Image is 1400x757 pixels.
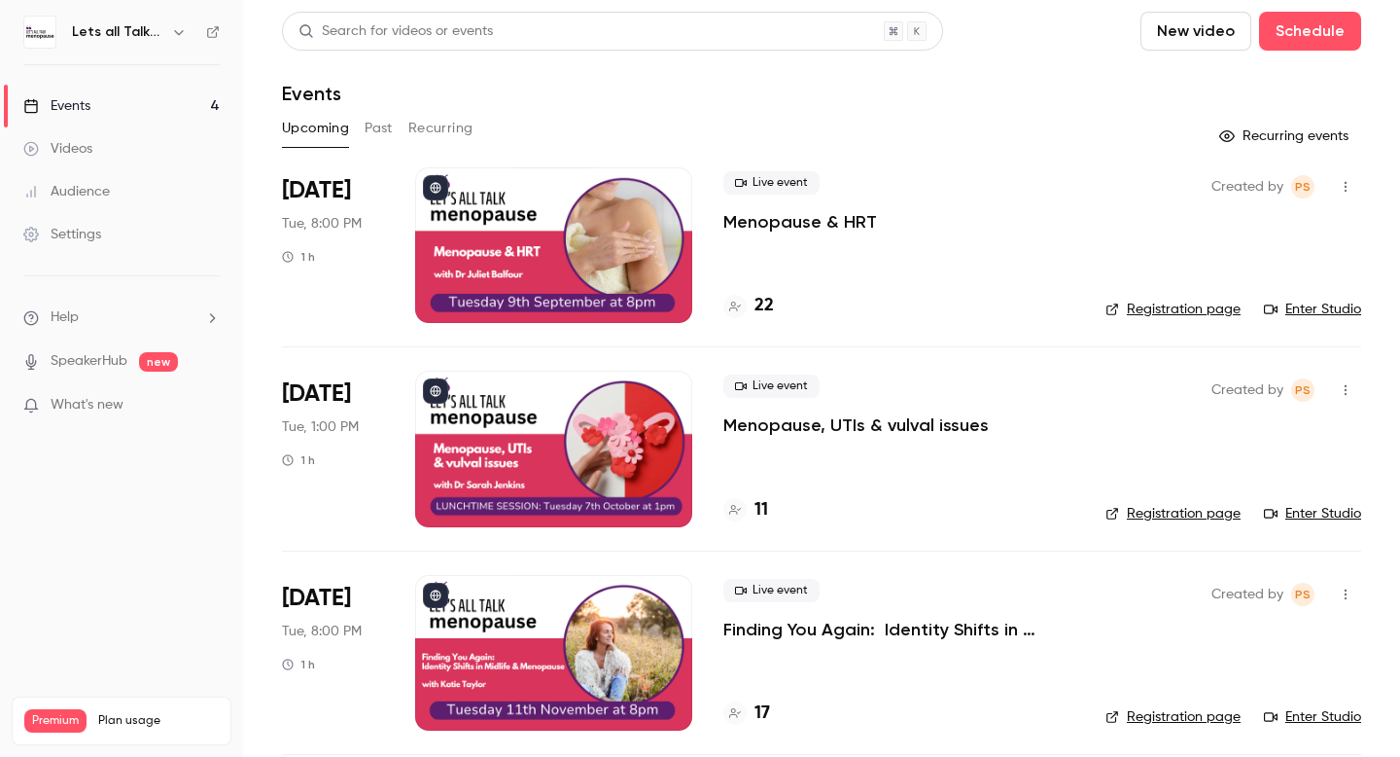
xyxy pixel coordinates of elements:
button: Upcoming [282,113,349,144]
div: Videos [23,139,92,159]
div: Audience [23,182,110,201]
button: Recurring [408,113,473,144]
button: Past [365,113,393,144]
span: new [139,352,178,372]
span: Live event [723,171,820,195]
span: Plan usage [98,713,219,729]
span: Created by [1211,583,1283,606]
div: 1 h [282,657,315,672]
a: Enter Studio [1264,504,1361,523]
a: 11 [723,497,768,523]
span: Premium [24,709,87,733]
div: 1 h [282,452,315,468]
div: Nov 11 Tue, 8:00 PM (Europe/London) [282,575,384,731]
button: Schedule [1259,12,1361,51]
span: Tue, 1:00 PM [282,417,359,437]
span: Phil spurr [1291,583,1314,606]
h4: 22 [754,293,774,319]
a: Enter Studio [1264,707,1361,727]
a: Menopause & HRT [723,210,877,234]
span: Help [51,307,79,328]
span: Phil spurr [1291,175,1314,198]
span: Live event [723,579,820,602]
span: What's new [51,395,123,415]
span: Tue, 8:00 PM [282,214,362,234]
div: Sep 9 Tue, 8:00 PM (Europe/London) [282,167,384,323]
span: Ps [1295,583,1311,606]
span: Created by [1211,378,1283,402]
a: 17 [723,701,770,727]
img: Lets all Talk Menopause LIVE [24,17,55,48]
a: Enter Studio [1264,300,1361,319]
div: Oct 7 Tue, 1:00 PM (Europe/London) [282,371,384,526]
div: Events [23,96,90,116]
a: Finding You Again: Identity Shifts in Midlife & Menopause [723,618,1074,641]
span: [DATE] [282,175,351,206]
h4: 11 [754,497,768,523]
span: Ps [1295,378,1311,402]
span: Phil spurr [1291,378,1314,402]
a: 22 [723,293,774,319]
span: Ps [1295,175,1311,198]
button: New video [1140,12,1251,51]
a: Registration page [1105,707,1241,727]
a: Registration page [1105,504,1241,523]
li: help-dropdown-opener [23,307,220,328]
div: 1 h [282,249,315,265]
span: [DATE] [282,583,351,614]
h6: Lets all Talk Menopause LIVE [72,22,163,42]
h4: 17 [754,701,770,727]
div: Settings [23,225,101,244]
h1: Events [282,82,341,105]
span: Created by [1211,175,1283,198]
a: Registration page [1105,300,1241,319]
span: [DATE] [282,378,351,410]
button: Recurring events [1210,121,1361,152]
a: SpeakerHub [51,351,127,372]
div: Search for videos or events [298,21,493,42]
span: Live event [723,375,820,398]
a: Menopause, UTIs & vulval issues [723,414,989,437]
span: Tue, 8:00 PM [282,622,362,641]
